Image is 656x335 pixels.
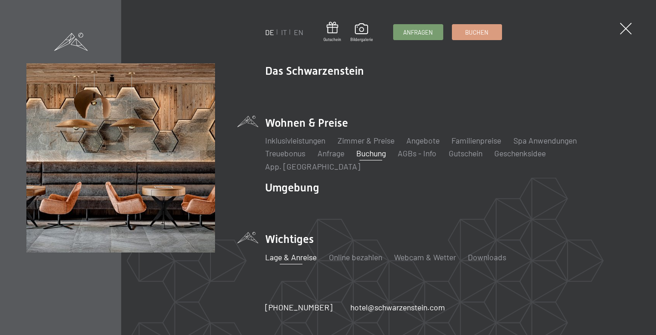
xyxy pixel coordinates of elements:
[350,302,445,313] a: hotel@schwarzenstein.com
[265,148,305,158] a: Treuebonus
[468,252,506,262] a: Downloads
[265,302,333,312] span: [PHONE_NUMBER]
[323,22,341,42] a: Gutschein
[452,25,502,40] a: Buchen
[281,28,287,36] a: IT
[338,135,395,145] a: Zimmer & Preise
[26,63,215,253] img: Wellnesshotels - Bar - Spieltische - Kinderunterhaltung
[350,37,373,42] span: Bildergalerie
[513,135,577,145] a: Spa Anwendungen
[329,252,382,262] a: Online bezahlen
[451,135,501,145] a: Familienpreise
[265,252,317,262] a: Lage & Anreise
[403,28,433,36] span: Anfragen
[406,135,440,145] a: Angebote
[398,148,436,158] a: AGBs - Info
[449,148,482,158] a: Gutschein
[394,252,456,262] a: Webcam & Wetter
[465,28,488,36] span: Buchen
[265,28,274,36] a: DE
[318,148,344,158] a: Anfrage
[350,23,373,42] a: Bildergalerie
[494,148,546,158] a: Geschenksidee
[323,37,341,42] span: Gutschein
[265,161,360,171] a: App. [GEOGRAPHIC_DATA]
[294,28,303,36] a: EN
[265,135,325,145] a: Inklusivleistungen
[356,148,386,158] a: Buchung
[265,302,333,313] a: [PHONE_NUMBER]
[394,25,443,40] a: Anfragen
